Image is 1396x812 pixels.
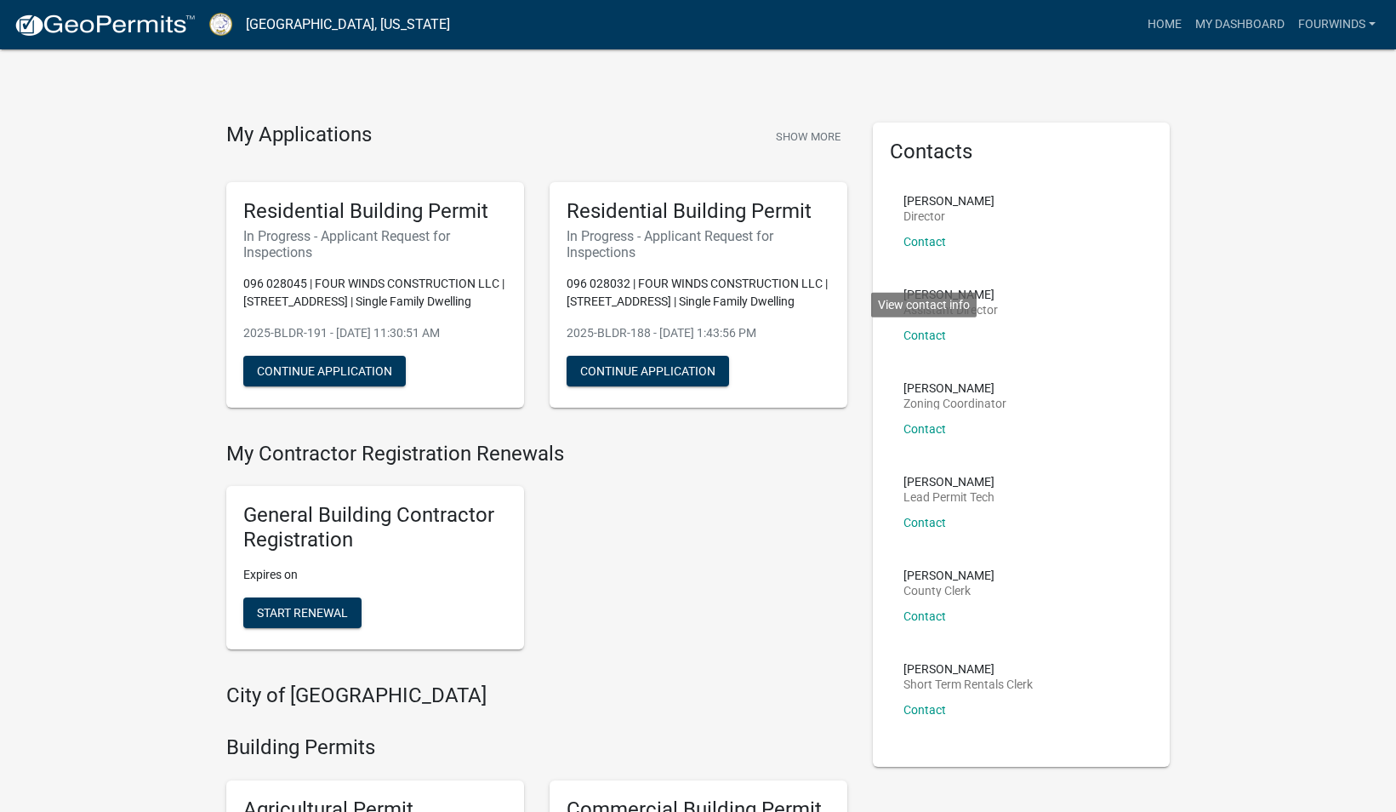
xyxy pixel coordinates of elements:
[243,356,406,386] button: Continue Application
[903,516,946,529] a: Contact
[903,397,1006,409] p: Zoning Coordinator
[903,609,946,623] a: Contact
[1141,9,1188,41] a: Home
[903,235,946,249] a: Contact
[567,199,830,224] h5: Residential Building Permit
[226,683,847,708] h4: City of [GEOGRAPHIC_DATA]
[567,275,830,311] p: 096 028032 | FOUR WINDS CONSTRUCTION LLC | [STREET_ADDRESS] | Single Family Dwelling
[903,382,1006,394] p: [PERSON_NAME]
[769,123,847,151] button: Show More
[567,228,830,260] h6: In Progress - Applicant Request for Inspections
[243,324,507,342] p: 2025-BLDR-191 - [DATE] 11:30:51 AM
[243,199,507,224] h5: Residential Building Permit
[890,140,1154,164] h5: Contacts
[903,329,946,342] a: Contact
[903,195,994,207] p: [PERSON_NAME]
[903,491,994,503] p: Lead Permit Tech
[1291,9,1382,41] a: FourWinds
[226,735,847,760] h4: Building Permits
[567,324,830,342] p: 2025-BLDR-188 - [DATE] 1:43:56 PM
[246,10,450,39] a: [GEOGRAPHIC_DATA], [US_STATE]
[257,606,348,620] span: Start Renewal
[903,569,994,581] p: [PERSON_NAME]
[243,598,362,628] button: Start Renewal
[903,663,1033,675] p: [PERSON_NAME]
[903,678,1033,690] p: Short Term Rentals Clerk
[226,442,847,466] h4: My Contractor Registration Renewals
[1188,9,1291,41] a: My Dashboard
[903,289,998,300] p: [PERSON_NAME]
[903,422,946,436] a: Contact
[243,566,507,584] p: Expires on
[903,210,994,222] p: Director
[243,228,507,260] h6: In Progress - Applicant Request for Inspections
[903,476,994,488] p: [PERSON_NAME]
[243,503,507,552] h5: General Building Contractor Registration
[226,123,372,148] h4: My Applications
[226,442,847,663] wm-registration-list-section: My Contractor Registration Renewals
[209,13,232,36] img: Putnam County, Georgia
[243,275,507,311] p: 096 028045 | FOUR WINDS CONSTRUCTION LLC | [STREET_ADDRESS] | Single Family Dwelling
[903,585,994,597] p: County Clerk
[567,356,729,386] button: Continue Application
[903,703,946,717] a: Contact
